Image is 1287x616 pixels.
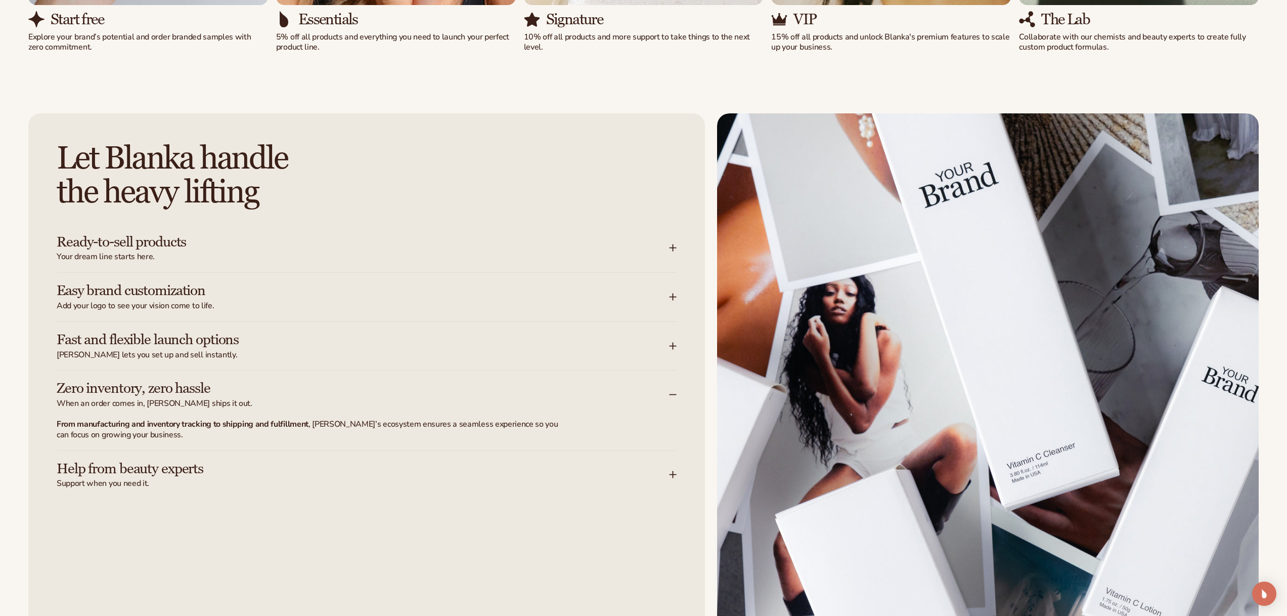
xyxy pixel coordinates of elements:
[546,11,603,28] h3: Signature
[51,11,104,28] h3: Start free
[276,11,292,27] img: Shopify Image 10
[1252,582,1276,606] div: Open Intercom Messenger
[276,32,516,53] p: 5% off all products and everything you need to launch your perfect product line.
[298,11,358,28] h3: Essentials
[771,11,787,27] img: Shopify Image 14
[57,142,677,210] h2: Let Blanka handle the heavy lifting
[524,11,540,27] img: Shopify Image 12
[524,32,764,53] p: 10% off all products and more support to take things to the next level.
[1019,11,1035,27] img: Shopify Image 16
[57,301,669,311] span: Add your logo to see your vision come to life.
[57,478,669,489] span: Support when you need it.
[57,398,669,409] span: When an order comes in, [PERSON_NAME] ships it out.
[771,32,1011,53] p: 15% off all products and unlock Blanka's premium features to scale up your business.
[57,234,639,250] h3: Ready-to-sell products
[57,419,308,430] strong: From manufacturing and inventory tracking to shipping and fulfillment
[28,32,268,53] p: Explore your brand’s potential and order branded samples with zero commitment.
[57,381,639,396] h3: Zero inventory, zero hassle
[28,11,45,27] img: Shopify Image 8
[57,283,639,299] h3: Easy brand customization
[1019,32,1259,53] p: Collaborate with our chemists and beauty experts to create fully custom product formulas.
[57,332,639,348] h3: Fast and flexible launch options
[57,350,669,360] span: [PERSON_NAME] lets you set up and sell instantly.
[1041,11,1090,28] h3: The Lab
[57,419,562,440] p: , [PERSON_NAME]’s ecosystem ensures a seamless experience so you can focus on growing your business.
[793,11,816,28] h3: VIP
[57,252,669,262] span: Your dream line starts here.
[57,461,639,477] h3: Help from beauty experts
